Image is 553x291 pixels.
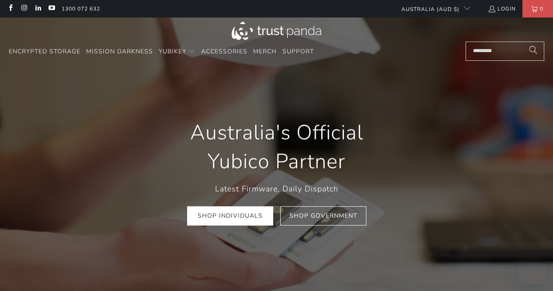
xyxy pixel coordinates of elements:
[86,47,153,56] span: Mission Darkness
[187,206,273,226] a: Shop Individuals
[9,47,80,56] span: Encrypted Storage
[282,47,314,56] span: Support
[164,182,390,195] p: Latest Firmware, Daily Dispatch
[159,47,186,56] span: YubiKey
[20,5,28,12] a: Trust Panda Australia on Instagram
[280,206,366,226] a: Shop Government
[62,4,100,14] a: 1300 072 632
[522,42,544,61] button: Search
[86,42,153,62] a: Mission Darkness
[488,4,516,14] a: Login
[282,42,314,62] a: Support
[34,5,42,12] a: Trust Panda Australia on LinkedIn
[253,47,277,56] span: Merch
[48,5,55,12] a: Trust Panda Australia on YouTube
[232,22,321,40] img: Trust Panda Australia
[164,119,390,176] h1: Australia's Official Yubico Partner
[7,5,14,12] a: Trust Panda Australia on Facebook
[466,42,544,61] input: Search...
[253,42,277,62] a: Merch
[518,256,546,284] iframe: Button to launch messaging window
[159,42,195,62] summary: YubiKey
[9,42,314,62] nav: Translation missing: en.navigation.header.main_nav
[201,42,247,62] a: Accessories
[9,42,80,62] a: Encrypted Storage
[201,47,247,56] span: Accessories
